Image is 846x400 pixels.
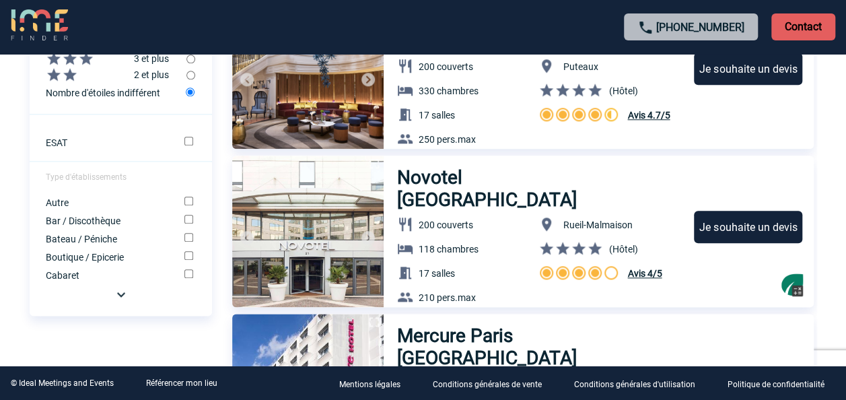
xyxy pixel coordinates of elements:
img: 1.jpg [232,156,384,307]
label: 2 et plus [30,67,186,83]
span: Type d'établissements [46,172,127,182]
a: Conditions générales de vente [422,377,563,390]
p: Conditions générales d'utilisation [574,380,695,389]
span: 17 salles [419,110,455,121]
a: Conditions générales d'utilisation [563,377,717,390]
img: baseline_location_on_white_24dp-b.png [538,58,555,74]
span: 17 salles [419,268,455,279]
p: Mentions légales [339,380,400,389]
span: Avis 4.7/5 [627,110,670,121]
div: © Ideal Meetings and Events [11,378,114,388]
img: baseline_restaurant_white_24dp-b.png [397,58,413,74]
span: Rueil-Malmaison [563,220,632,230]
div: Je souhaite un devis [694,211,802,243]
label: Cabaret [46,270,166,281]
div: Je souhaite un devis [694,53,802,85]
span: 200 couverts [419,220,473,230]
span: Puteaux [563,61,598,72]
img: baseline_hotel_white_24dp-b.png [397,240,413,257]
span: (Hôtel) [608,86,637,96]
img: call-24-px.png [637,20,654,36]
label: Autre [46,197,166,208]
a: [PHONE_NUMBER] [656,21,744,34]
a: Référencer mon lieu [146,378,217,388]
label: Bar / Discothèque [46,215,166,226]
label: ESAT [46,137,166,148]
label: Boutique / Epicerie [46,252,166,263]
img: baseline_group_white_24dp-b.png [397,289,413,305]
label: Bateau / Péniche [46,234,166,244]
div: Filtrer sur Cadeaux d'affaire / Goodies [781,273,803,296]
span: 250 pers.max [419,134,476,145]
span: 118 chambres [419,244,479,255]
span: 330 chambres [419,86,479,96]
a: Mentions légales [328,377,422,390]
span: Avis 4/5 [627,268,662,279]
span: 210 pers.max [419,292,476,303]
img: baseline_location_on_white_24dp-b.png [538,216,555,232]
p: Contact [771,13,835,40]
img: baseline_hotel_white_24dp-b.png [397,82,413,98]
img: baseline_meeting_room_white_24dp-b.png [397,106,413,123]
img: baseline_group_white_24dp-b.png [397,131,413,147]
a: Politique de confidentialité [717,377,846,390]
h3: Novotel [GEOGRAPHIC_DATA] [397,166,645,211]
h3: Mercure Paris [GEOGRAPHIC_DATA] [397,325,682,369]
img: ESAT [781,273,803,296]
img: baseline_restaurant_white_24dp-b.png [397,216,413,232]
p: Conditions générales de vente [433,380,542,389]
span: (Hôtel) [608,244,637,255]
img: baseline_meeting_room_white_24dp-b.png [397,265,413,281]
label: 3 et plus [30,51,186,67]
span: 200 couverts [419,61,473,72]
label: Nombre d'étoiles indifférent [46,83,186,101]
p: Politique de confidentialité [728,380,824,389]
